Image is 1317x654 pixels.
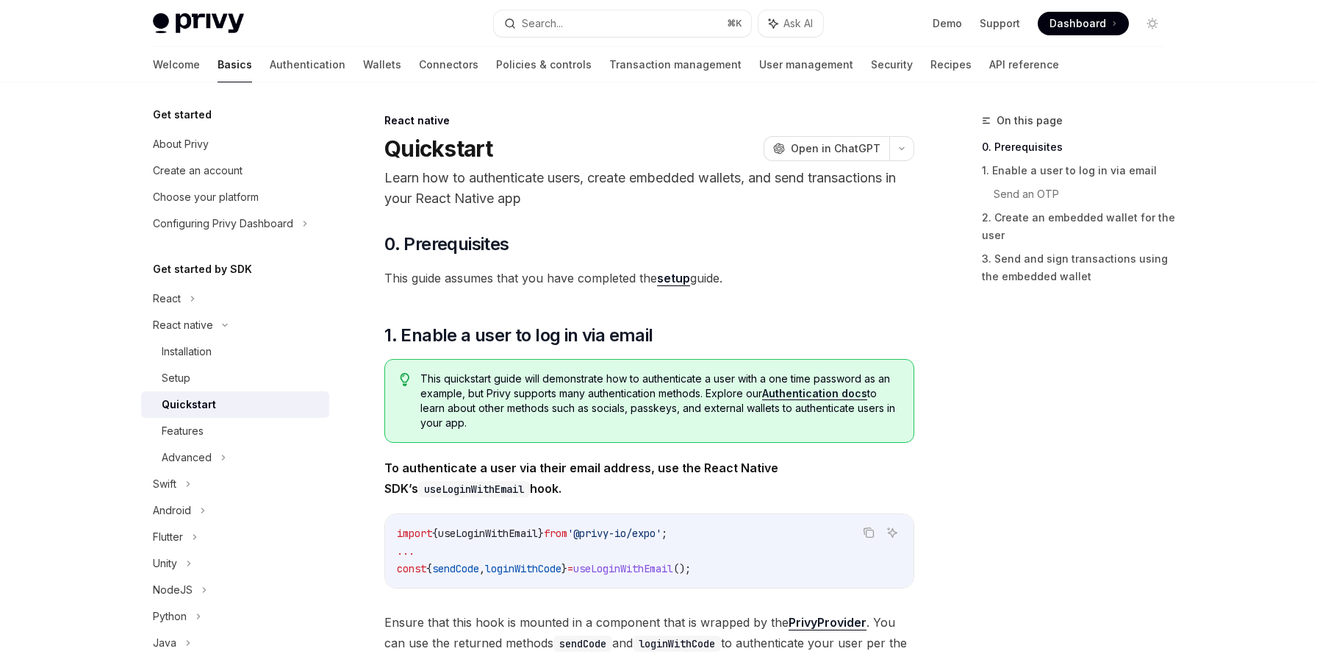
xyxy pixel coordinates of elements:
span: const [397,562,426,575]
span: This guide assumes that you have completed the guide. [384,268,914,288]
span: ; [661,527,667,540]
span: This quickstart guide will demonstrate how to authenticate a user with a one time password as an ... [420,372,899,430]
div: Choose your platform [153,188,259,206]
span: (); [673,562,691,575]
a: Authentication [270,47,345,82]
span: ⌘ K [727,18,742,29]
a: Basics [218,47,252,82]
a: Setup [141,365,329,391]
div: Search... [522,15,563,32]
a: Create an account [141,157,329,184]
code: sendCode [553,636,612,652]
span: { [432,527,438,540]
div: NodeJS [153,581,193,599]
a: About Privy [141,131,329,157]
span: loginWithCode [485,562,561,575]
button: Copy the contents from the code block [859,523,878,542]
div: About Privy [153,135,209,153]
a: PrivyProvider [789,615,866,630]
span: '@privy-io/expo' [567,527,661,540]
h5: Get started by SDK [153,260,252,278]
span: } [561,562,567,575]
a: Recipes [930,47,972,82]
a: 0. Prerequisites [982,135,1176,159]
code: loginWithCode [633,636,721,652]
a: User management [759,47,853,82]
h1: Quickstart [384,135,493,162]
div: Advanced [162,449,212,466]
span: 1. Enable a user to log in via email [384,324,653,347]
span: sendCode [432,562,479,575]
a: 1. Enable a user to log in via email [982,159,1176,182]
a: Support [980,16,1020,31]
div: React [153,290,181,308]
a: Wallets [363,47,401,82]
span: import [397,527,432,540]
a: Authentication docs [762,387,867,400]
button: Ask AI [758,10,823,37]
svg: Tip [400,373,410,386]
a: Choose your platform [141,184,329,210]
div: Configuring Privy Dashboard [153,215,293,232]
a: Security [871,47,913,82]
img: light logo [153,13,244,34]
div: Flutter [153,528,183,546]
span: = [567,562,573,575]
span: useLoginWithEmail [438,527,538,540]
strong: To authenticate a user via their email address, use the React Native SDK’s hook. [384,461,778,496]
div: Create an account [153,162,243,180]
p: Learn how to authenticate users, create embedded wallets, and send transactions in your React Nat... [384,168,914,209]
span: } [538,527,544,540]
a: Transaction management [609,47,742,82]
a: 2. Create an embedded wallet for the user [982,206,1176,247]
button: Open in ChatGPT [764,136,889,161]
div: Unity [153,555,177,572]
div: Android [153,502,191,519]
span: 0. Prerequisites [384,232,509,256]
a: Features [141,418,329,444]
div: React native [384,113,914,128]
a: 3. Send and sign transactions using the embedded wallet [982,247,1176,288]
button: Ask AI [883,523,902,542]
span: Open in ChatGPT [791,141,880,156]
span: { [426,562,432,575]
div: Quickstart [162,396,216,413]
a: Demo [933,16,962,31]
div: Installation [162,343,212,360]
div: Java [153,634,176,652]
span: Ask AI [783,16,813,31]
div: Python [153,608,187,625]
span: , [479,562,485,575]
div: Setup [162,369,190,387]
div: React native [153,316,213,334]
button: Toggle dark mode [1141,12,1164,35]
a: Installation [141,338,329,365]
code: useLoginWithEmail [418,481,530,497]
button: Search...⌘K [494,10,751,37]
a: Policies & controls [496,47,592,82]
a: Welcome [153,47,200,82]
h5: Get started [153,106,212,124]
a: setup [657,271,690,286]
span: On this page [997,112,1063,129]
a: Send an OTP [994,182,1176,206]
a: Quickstart [141,391,329,418]
div: Features [162,422,204,440]
span: ... [397,544,415,558]
span: Dashboard [1049,16,1106,31]
a: Dashboard [1038,12,1129,35]
div: Swift [153,475,176,493]
span: useLoginWithEmail [573,562,673,575]
a: Connectors [419,47,478,82]
a: API reference [989,47,1059,82]
span: from [544,527,567,540]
